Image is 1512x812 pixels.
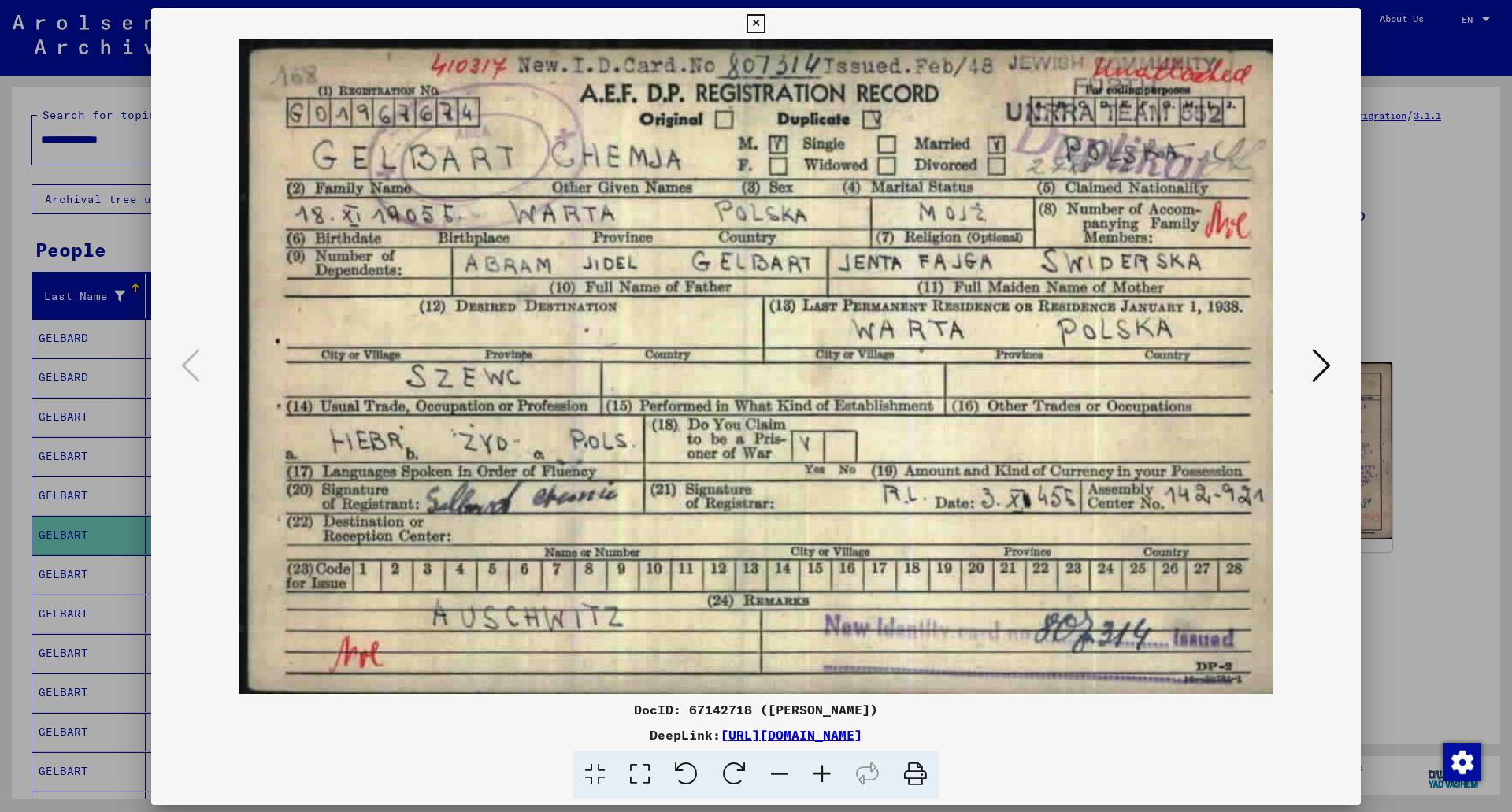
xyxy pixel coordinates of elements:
[721,727,862,743] a: [URL][DOMAIN_NAME]
[1443,743,1481,781] img: Change consent
[1443,743,1480,780] div: Change consent
[151,725,1361,744] div: DeepLink:
[205,39,1307,694] img: 001.jpg
[151,700,1361,719] div: DocID: 67142718 ([PERSON_NAME])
